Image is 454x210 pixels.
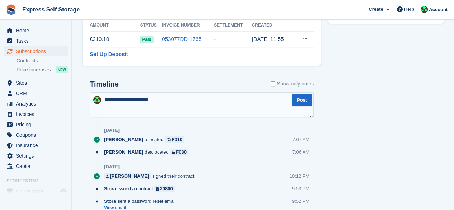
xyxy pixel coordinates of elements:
[429,6,448,13] span: Account
[176,149,187,155] div: F030
[165,136,184,143] a: F010
[4,25,68,36] a: menu
[93,96,101,104] img: Shakiyra Davis
[56,66,68,73] div: NEW
[90,80,119,88] h2: Timeline
[104,185,116,192] span: Stora
[16,46,59,56] span: Subscriptions
[4,151,68,161] a: menu
[289,173,309,179] div: 10:12 PM
[292,136,309,143] div: 7:07 AM
[172,136,183,143] div: F010
[104,185,178,192] div: issued a contract
[104,164,120,170] div: [DATE]
[214,20,252,31] th: Settlement
[404,6,414,13] span: Help
[16,109,59,119] span: Invoices
[4,88,68,98] a: menu
[104,136,143,143] span: [PERSON_NAME]
[6,177,71,185] span: Storefront
[104,149,192,155] div: deallocated
[4,99,68,109] a: menu
[17,57,68,64] a: Contracts
[4,186,68,196] a: menu
[104,149,143,155] span: [PERSON_NAME]
[16,99,59,109] span: Analytics
[4,109,68,119] a: menu
[292,185,309,192] div: 9:53 PM
[292,198,309,205] div: 9:52 PM
[16,25,59,36] span: Home
[140,36,153,43] span: Paid
[154,185,175,192] a: 20800
[140,20,162,31] th: Status
[104,173,151,179] a: [PERSON_NAME]
[110,173,149,179] div: [PERSON_NAME]
[16,78,59,88] span: Sites
[16,120,59,130] span: Pricing
[104,198,179,205] div: sent a password reset email
[4,46,68,56] a: menu
[4,161,68,171] a: menu
[4,36,68,46] a: menu
[16,88,59,98] span: CRM
[16,130,59,140] span: Coupons
[252,20,294,31] th: Created
[162,36,201,42] a: 053077DD-1765
[252,36,284,42] time: 2025-08-16 10:55:29 UTC
[104,127,120,133] div: [DATE]
[16,161,59,171] span: Capital
[90,50,128,59] a: Set Up Deposit
[292,149,309,155] div: 7:06 AM
[16,186,59,196] span: Online Store
[17,66,68,74] a: Price increases NEW
[90,31,140,47] td: £210.10
[421,6,428,13] img: Shakiyra Davis
[170,149,188,155] a: F030
[271,80,275,88] input: Show only notes
[271,80,314,88] label: Show only notes
[16,140,59,150] span: Insurance
[59,187,68,196] a: Preview store
[4,120,68,130] a: menu
[17,66,51,73] span: Price increases
[4,140,68,150] a: menu
[19,4,83,15] a: Express Self Storage
[162,20,214,31] th: Invoice Number
[16,151,59,161] span: Settings
[104,173,198,179] div: signed their contract
[369,6,383,13] span: Create
[292,94,312,106] button: Post
[6,4,17,15] img: stora-icon-8386f47178a22dfd0bd8f6a31ec36ba5ce8667c1dd55bd0f319d3a0aa187defe.svg
[214,31,252,47] td: -
[104,136,188,143] div: allocated
[160,185,173,192] div: 20800
[90,20,140,31] th: Amount
[4,130,68,140] a: menu
[16,36,59,46] span: Tasks
[104,198,116,205] span: Stora
[4,78,68,88] a: menu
